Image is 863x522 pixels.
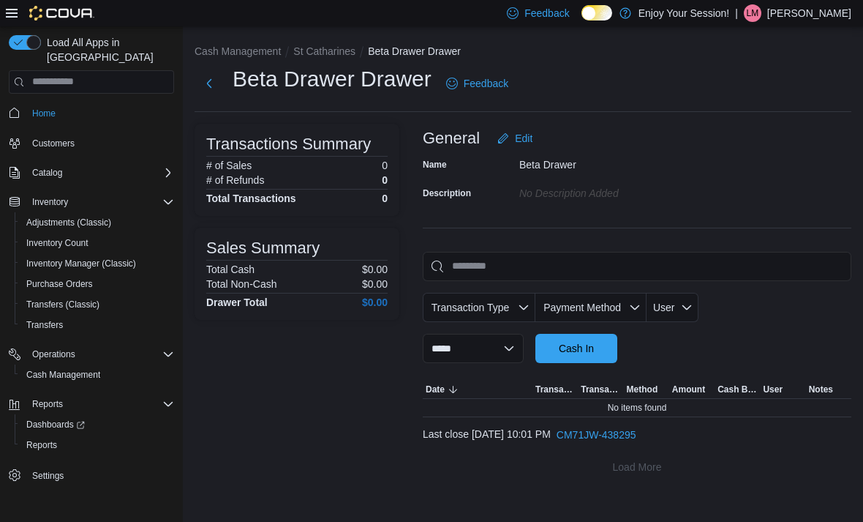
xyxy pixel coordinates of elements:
[20,275,174,293] span: Purchase Orders
[426,384,445,395] span: Date
[3,394,180,414] button: Reports
[195,45,281,57] button: Cash Management
[20,366,106,384] a: Cash Management
[362,264,388,275] p: $0.00
[32,138,75,149] span: Customers
[524,6,569,20] span: Feedback
[233,64,431,94] h1: Beta Drawer Drawer
[15,294,180,315] button: Transfers (Classic)
[559,341,594,356] span: Cash In
[629,458,690,475] span: Successful
[717,384,757,395] span: Cash Back
[535,384,575,395] span: Transaction Type
[557,428,636,442] span: CM71JW-438295
[26,258,136,269] span: Inventory Manager (Classic)
[535,293,647,322] button: Payment Method
[423,159,447,171] label: Name
[535,334,617,363] button: Cash In
[806,381,851,398] button: Notes
[578,381,623,398] button: Transaction #
[735,4,738,22] p: |
[3,102,180,124] button: Home
[423,252,851,281] input: This is a search bar. As you type, the results lower in the page will automatically filter.
[26,369,100,381] span: Cash Management
[543,302,621,313] span: Payment Method
[629,481,840,499] div: Updated
[20,214,174,231] span: Adjustments (Classic)
[293,45,355,57] button: St Catharines
[206,174,264,186] h6: # of Refunds
[669,381,715,398] button: Amount
[20,366,174,384] span: Cash Management
[29,6,94,20] img: Cova
[760,381,805,398] button: User
[26,134,174,152] span: Customers
[715,381,760,398] button: Cash Back
[440,69,514,98] a: Feedback
[206,278,277,290] h6: Total Non-Cash
[767,4,851,22] p: [PERSON_NAME]
[20,255,174,272] span: Inventory Manager (Classic)
[26,278,93,290] span: Purchase Orders
[206,160,252,171] h6: # of Sales
[362,297,388,308] h4: $0.00
[624,381,669,398] button: Method
[20,255,142,272] a: Inventory Manager (Classic)
[423,187,471,199] label: Description
[515,131,532,146] span: Edit
[32,348,75,360] span: Operations
[20,214,117,231] a: Adjustments (Classic)
[32,196,68,208] span: Inventory
[26,135,80,152] a: Customers
[608,402,667,414] span: No items found
[206,297,268,308] h4: Drawer Total
[627,384,658,395] span: Method
[26,299,99,310] span: Transfers (Classic)
[491,124,538,153] button: Edit
[362,278,388,290] p: $0.00
[551,420,642,450] button: CM71JW-438295
[647,293,698,322] button: User
[20,234,94,252] a: Inventory Count
[15,212,180,233] button: Adjustments (Classic)
[26,164,68,182] button: Catalog
[26,105,61,122] a: Home
[15,435,180,455] button: Reports
[822,458,840,475] button: Dismiss toast
[20,296,174,313] span: Transfers (Classic)
[747,4,759,22] span: LM
[382,174,388,186] p: 0
[26,346,81,363] button: Operations
[15,233,180,253] button: Inventory Count
[206,239,320,257] h3: Sales Summary
[20,436,63,454] a: Reports
[15,414,180,435] a: Dashboards
[638,4,730,22] p: Enjoy Your Session!
[3,133,180,154] button: Customers
[15,315,180,335] button: Transfers
[763,384,783,395] span: User
[423,452,851,482] button: Load More
[519,153,715,171] div: Beta Drawer
[15,274,180,294] button: Purchase Orders
[20,316,174,334] span: Transfers
[26,164,174,182] span: Catalog
[26,395,69,413] button: Reports
[195,44,851,61] nav: An example of EuiBreadcrumbs
[26,466,174,484] span: Settings
[26,419,85,430] span: Dashboards
[431,302,510,313] span: Transaction Type
[26,319,63,331] span: Transfers
[20,275,99,293] a: Purchase Orders
[382,193,388,204] h4: 0
[26,346,174,363] span: Operations
[206,193,296,204] h4: Total Transactions
[744,4,761,22] div: Leia Mahoney
[581,5,612,20] input: Dark Mode
[20,316,69,334] a: Transfers
[423,420,851,450] div: Last close [DATE] 10:01 PM
[26,104,174,122] span: Home
[32,470,64,482] span: Settings
[26,193,74,211] button: Inventory
[26,237,88,249] span: Inventory Count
